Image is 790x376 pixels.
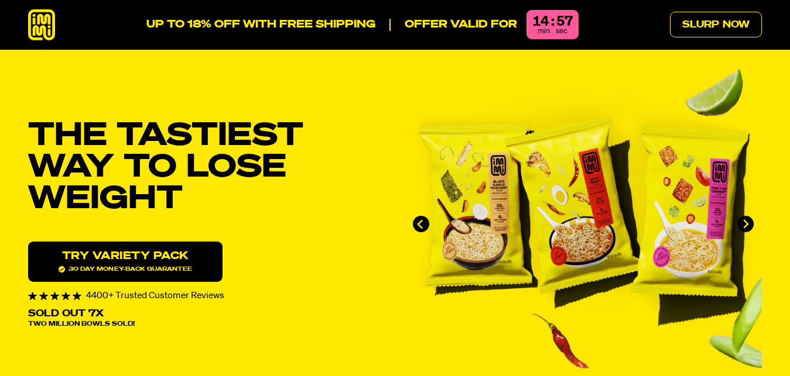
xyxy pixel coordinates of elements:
a: Slurp Now [670,12,762,37]
button: Go to last slide [413,216,429,232]
div: : [551,15,554,29]
div: 14 [532,15,549,29]
p: Sold Out 7X [28,309,104,319]
div: 57 [556,15,573,29]
span: Two Million Bowls Sold! [28,321,135,327]
p: UP TO 18% OFF WITH FREE SHIPPING [146,19,375,32]
div: 4400+ Trusted Customer Reviews [28,291,386,301]
span: 30 day money-back guarantee [59,266,192,272]
button: Next slide [737,216,754,232]
span: min [538,27,550,35]
a: Try variety Pack30 day money-back guarantee [28,242,223,282]
span: sec [556,27,567,35]
p: Offer valid for [389,19,517,32]
h1: THE TASTIEST WAY TO LOSE WEIGHT [28,120,386,215]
